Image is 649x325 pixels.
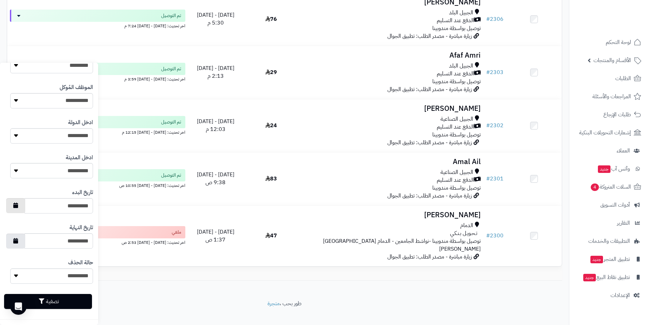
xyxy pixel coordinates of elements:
span: # [486,68,490,76]
label: ادخل المدينة [66,154,93,162]
h3: [PERSON_NAME] [302,105,481,113]
span: جديد [598,165,611,173]
span: التقارير [617,218,630,228]
span: أدوات التسويق [600,200,630,210]
div: Open Intercom Messenger [10,298,27,315]
span: 47 [265,232,277,240]
h3: [PERSON_NAME] [302,211,481,219]
a: طلبات الإرجاع [573,106,645,123]
span: # [486,15,490,23]
span: 76 [265,15,277,23]
span: طلبات الإرجاع [603,110,631,119]
a: متجرة [267,299,280,308]
button: تصفية [4,294,92,309]
span: # [486,121,490,130]
span: العملاء [617,146,630,156]
h3: Amal Ail [302,158,481,166]
span: 24 [265,121,277,130]
a: إشعارات التحويلات البنكية [573,124,645,141]
a: تطبيق نقاط البيعجديد [573,269,645,285]
a: السلات المتروكة4 [573,179,645,195]
a: وآتس آبجديد [573,161,645,177]
span: زيارة مباشرة - مصدر الطلب: تطبيق الجوال [387,253,472,261]
span: [DATE] - [DATE] 12:03 م [197,117,234,133]
span: [DATE] - [DATE] 9:38 ص [197,171,234,187]
label: الموظف المُوكل [60,84,93,91]
span: وآتس آب [597,164,630,174]
span: # [486,175,490,183]
a: #2300 [486,232,504,240]
span: زيارة مباشرة - مصدر الطلب: تطبيق الجوال [387,138,472,147]
span: التطبيقات والخدمات [588,236,630,246]
span: الدفع عند التسليم [437,176,474,184]
label: ادخل الدولة [68,119,93,127]
a: التقارير [573,215,645,231]
span: لوحة التحكم [606,38,631,47]
span: الدمام [460,222,473,230]
span: توصيل بواسطة مندوبينا -نواشط الجامعين - الدمام [GEOGRAPHIC_DATA][PERSON_NAME] [323,237,481,253]
span: الدفع عند التسليم [437,17,474,25]
span: الجبيل الصناعية [441,115,473,123]
span: الجبيل البلد [449,62,473,70]
a: الإعدادات [573,287,645,304]
span: جديد [583,274,596,281]
a: #2302 [486,121,504,130]
span: الطلبات [615,74,631,83]
span: زيارة مباشرة - مصدر الطلب: تطبيق الجوال [387,32,472,40]
a: #2301 [486,175,504,183]
span: توصيل بواسطة مندوبينا [432,24,481,32]
span: الجبيل البلد [449,9,473,17]
span: تطبيق المتجر [590,254,630,264]
span: [DATE] - [DATE] 2:13 م [197,64,234,80]
span: تطبيق نقاط البيع [583,272,630,282]
span: الأقسام والمنتجات [593,56,631,65]
span: # [486,232,490,240]
span: زيارة مباشرة - مصدر الطلب: تطبيق الجوال [387,192,472,200]
span: توصيل بواسطة مندوبينا [432,131,481,139]
span: السلات المتروكة [590,182,631,192]
span: توصيل بواسطة مندوبينا [432,77,481,86]
a: المراجعات والأسئلة [573,88,645,105]
span: تم التوصيل [161,65,181,72]
a: أدوات التسويق [573,197,645,213]
label: تاريخ النهاية [69,224,93,232]
span: [DATE] - [DATE] 1:37 ص [197,228,234,244]
a: #2303 [486,68,504,76]
span: إشعارات التحويلات البنكية [579,128,631,137]
a: لوحة التحكم [573,34,645,50]
span: 4 [591,183,599,191]
span: 83 [265,175,277,183]
span: زيارة مباشرة - مصدر الطلب: تطبيق الجوال [387,85,472,93]
span: تـحـويـل بـنـكـي [450,230,477,237]
a: العملاء [573,143,645,159]
a: #2306 [486,15,504,23]
span: الدفع عند التسليم [437,70,474,78]
span: 29 [265,68,277,76]
span: المراجعات والأسئلة [592,92,631,101]
span: تم التوصيل [161,172,181,179]
h3: Afaf Amri [302,51,481,59]
span: ملغي [172,229,181,236]
span: تم التوصيل [161,119,181,125]
a: الطلبات [573,70,645,87]
span: الإعدادات [611,291,630,300]
span: تم التوصيل [161,12,181,19]
img: logo-2.png [603,17,643,31]
a: تطبيق المتجرجديد [573,251,645,267]
a: التطبيقات والخدمات [573,233,645,249]
span: الدفع عند التسليم [437,123,474,131]
span: الجبيل الصناعية [441,168,473,176]
div: عرض 1 إلى 6 من 6 (1 صفحات) [2,272,284,280]
label: حالة الحذف [68,259,93,267]
span: توصيل بواسطة مندوبينا [432,184,481,192]
div: اخر تحديث: [DATE] - [DATE] 7:24 م [10,22,185,29]
label: تاريخ البدء [72,189,93,196]
span: [DATE] - [DATE] 5:30 م [197,11,234,27]
span: جديد [590,256,603,263]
